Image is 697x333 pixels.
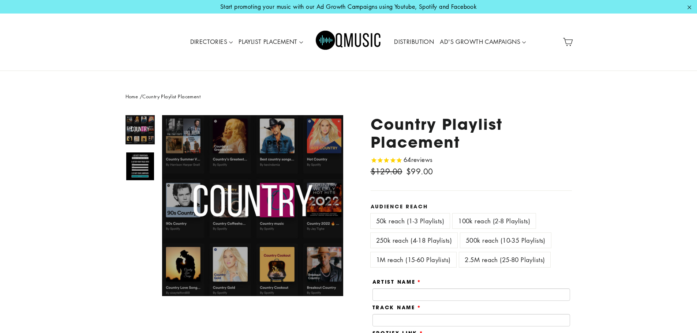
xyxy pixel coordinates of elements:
[236,34,306,50] a: PLAYLIST PLACEMENT
[391,34,437,50] a: DISTRIBUTION
[371,252,456,267] label: 1M reach (15-60 Playlists)
[125,93,572,101] nav: breadcrumbs
[371,166,402,177] span: $129.00
[316,26,382,58] img: Q Music Promotions
[459,252,551,267] label: 2.5M reach (25-80 Playlists)
[372,279,422,285] label: Artist Name
[371,155,433,165] span: Rated 4.8 out of 5 stars 64 reviews
[140,93,142,100] span: /
[371,115,572,151] h1: Country Playlist Placement
[411,155,433,164] span: reviews
[371,233,457,248] label: 250k reach (4-18 Playlists)
[437,34,529,50] a: AD'S GROWTH CAMPAIGNS
[126,152,154,180] img: Country Playlist Placement
[460,233,551,248] label: 500k reach (10-35 Playlists)
[453,213,536,228] label: 100k reach (2-8 Playlists)
[404,155,433,164] span: 64 reviews
[406,166,433,177] span: $99.00
[187,34,236,50] a: DIRECTORIES
[371,204,572,209] label: Audience Reach
[125,93,138,100] a: Home
[372,304,421,310] label: Track Name
[126,116,154,144] img: Country Playlist Placement
[371,213,450,228] label: 50k reach (1-3 Playlists)
[165,21,533,64] div: Primary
